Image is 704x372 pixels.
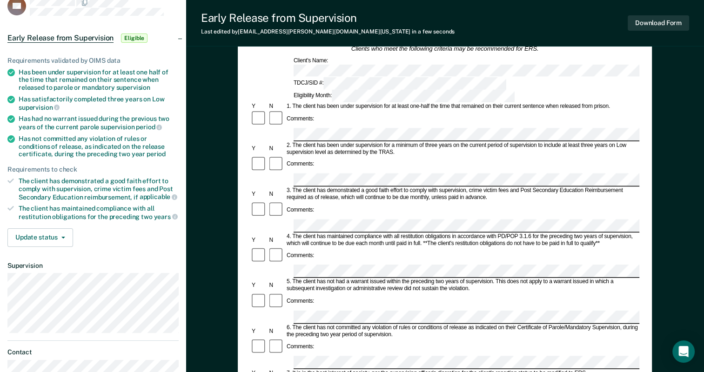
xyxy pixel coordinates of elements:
div: 3. The client has demonstrated a good faith effort to comply with supervision, crime victim fees ... [285,187,639,201]
div: Comments: [285,161,315,168]
span: supervision [19,104,60,111]
div: N [268,145,285,152]
div: Y [250,103,268,110]
div: Has been under supervision for at least one half of the time that remained on their sentence when... [19,68,179,92]
div: Last edited by [EMAIL_ADDRESS][PERSON_NAME][DOMAIN_NAME][US_STATE] [201,28,455,35]
div: Comments: [285,344,315,351]
span: period [136,123,162,131]
div: Comments: [285,252,315,259]
div: Has not committed any violation of rules or conditions of release, as indicated on the release ce... [19,135,179,158]
div: The client has demonstrated a good faith effort to comply with supervision, crime victim fees and... [19,177,179,201]
span: Eligible [121,33,148,43]
div: Y [250,145,268,152]
div: Comments: [285,298,315,305]
div: 5. The client has not had a warrant issued within the preceding two years of supervision. This do... [285,279,639,292]
span: in a few seconds [412,28,455,35]
button: Download Form [628,15,689,31]
div: Has had no warrant issued during the previous two years of the current parole supervision [19,115,179,131]
div: 2. The client has been under supervision for a minimum of three years on the current period of su... [285,142,639,156]
div: Has satisfactorily completed three years on Low [19,95,179,111]
div: Eligibility Month: [292,90,516,102]
div: N [268,282,285,289]
div: Y [250,282,268,289]
div: Requirements validated by OIMS data [7,57,179,65]
button: Update status [7,228,73,247]
div: Open Intercom Messenger [672,340,695,363]
span: Early Release from Supervision [7,33,114,43]
div: N [268,237,285,244]
div: Y [250,328,268,335]
div: N [268,191,285,198]
div: TDCJ/SID #: [292,78,508,90]
div: Comments: [285,115,315,122]
div: N [268,103,285,110]
div: 1. The client has been under supervision for at least one-half the time that remained on their cu... [285,103,639,110]
div: 4. The client has maintained compliance with all restitution obligations in accordance with PD/PO... [285,233,639,247]
span: supervision [116,84,150,91]
span: period [147,150,166,158]
div: Comments: [285,206,315,213]
div: Requirements to check [7,166,179,173]
div: Early Release from Supervision [201,11,455,25]
div: N [268,328,285,335]
dt: Contact [7,348,179,356]
span: years [154,213,178,220]
div: The client has maintained compliance with all restitution obligations for the preceding two [19,205,179,220]
em: Clients who meet the following criteria may be recommended for ERS. [351,45,539,52]
div: Y [250,191,268,198]
dt: Supervision [7,262,179,270]
span: applicable [140,193,177,200]
div: 6. The client has not committed any violation of rules or conditions of release as indicated on t... [285,324,639,338]
div: Y [250,237,268,244]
